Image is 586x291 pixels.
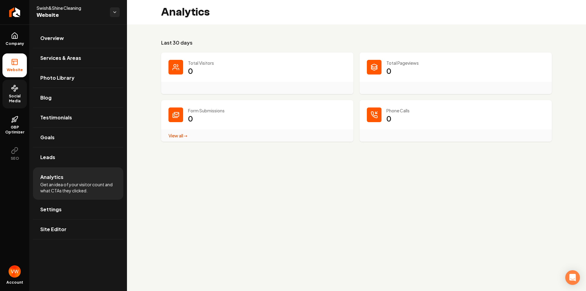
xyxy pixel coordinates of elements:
p: Total Pageviews [386,60,544,66]
span: Website [37,11,105,20]
a: Overview [33,28,123,48]
span: Get an idea of your visitor count and what CTAs they clicked. [40,181,116,194]
h3: Last 30 days [161,39,552,46]
a: Services & Areas [33,48,123,68]
a: Company [2,27,27,51]
button: Open user button [9,265,21,278]
span: Website [4,67,25,72]
a: Settings [33,200,123,219]
span: Settings [40,206,62,213]
a: Testimonials [33,108,123,127]
span: Overview [40,35,64,42]
a: GBP Optimizer [2,111,27,140]
img: Vema Wamba [9,265,21,278]
span: GBP Optimizer [2,125,27,135]
span: Testimonials [40,114,72,121]
a: Photo Library [33,68,123,88]
a: Goals [33,128,123,147]
img: Rebolt Logo [9,7,20,17]
p: Total Visitors [188,60,346,66]
p: 0 [386,114,391,123]
span: Account [6,280,23,285]
div: Open Intercom Messenger [565,270,580,285]
a: Site Editor [33,220,123,239]
span: Photo Library [40,74,74,82]
span: Company [3,41,27,46]
span: Goals [40,134,55,141]
span: Analytics [40,173,63,181]
span: Swish&Shine Cleaning [37,5,105,11]
p: Form Submissions [188,107,346,114]
button: SEO [2,142,27,166]
a: Leads [33,147,123,167]
p: 0 [188,114,193,123]
p: 0 [386,66,391,76]
span: Site Editor [40,226,67,233]
span: Leads [40,154,55,161]
a: Blog [33,88,123,107]
span: SEO [8,156,21,161]
a: Social Media [2,80,27,108]
h2: Analytics [161,6,210,18]
span: Blog [40,94,52,101]
span: Services & Areas [40,54,81,62]
p: Phone Calls [386,107,544,114]
p: 0 [188,66,193,76]
span: Social Media [2,94,27,104]
a: View all → [168,133,187,138]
